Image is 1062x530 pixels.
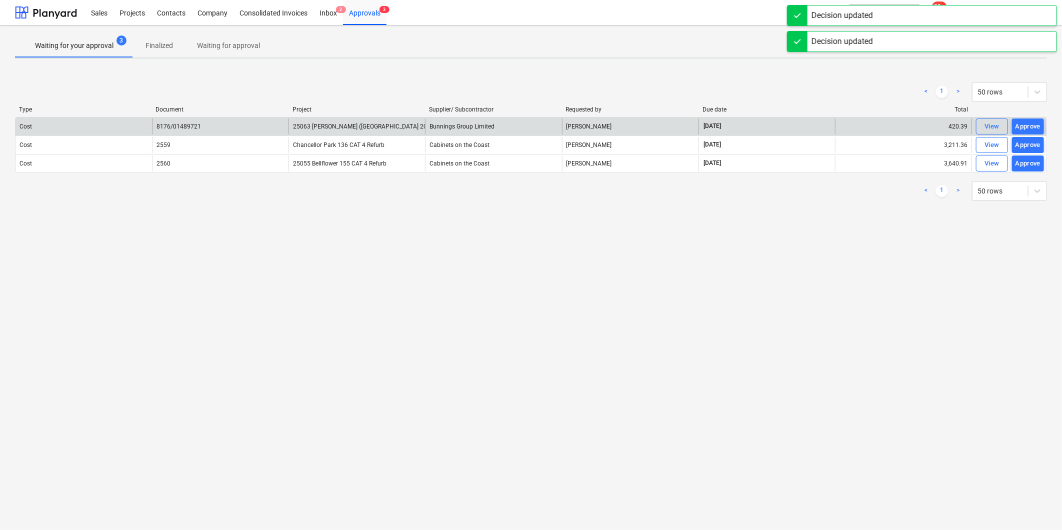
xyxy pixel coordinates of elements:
a: Next page [952,86,964,98]
span: 3 [116,35,126,45]
div: Approve [1015,139,1041,151]
div: [PERSON_NAME] [562,155,698,171]
div: Total [839,106,968,113]
button: Approve [1012,118,1044,134]
span: Chancellor Park 136 CAT 4 Refurb [293,141,384,148]
span: 3 [379,6,389,13]
button: Approve [1012,137,1044,153]
div: Cost [19,160,32,167]
div: Document [155,106,284,113]
div: View [984,158,999,169]
div: Cost [19,141,32,148]
p: Waiting for your approval [35,40,113,51]
span: [DATE] [703,122,722,130]
div: Cost [19,123,32,130]
div: Decision updated [811,9,873,21]
span: [DATE] [703,159,722,167]
div: Decision updated [811,35,873,47]
span: 25063 Keyton (Chancellor Park 209 CAT 4) [293,123,450,130]
div: 8176/01489721 [156,123,201,130]
div: Bunnings Group Limited [425,118,561,134]
a: Page 1 is your current page [936,86,948,98]
a: Previous page [920,86,932,98]
div: Cabinets on the Coast [425,155,561,171]
div: Requested by [566,106,694,113]
span: 25055 Bellflower 155 CAT 4 Refurb [293,160,386,167]
p: Waiting for approval [197,40,260,51]
div: [PERSON_NAME] [562,137,698,153]
button: View [976,137,1008,153]
div: Type [19,106,147,113]
div: Project [292,106,421,113]
div: Approve [1015,158,1041,169]
button: Approve [1012,155,1044,171]
div: Approve [1015,121,1041,132]
div: 2559 [156,141,170,148]
div: 3,211.36 [835,137,971,153]
div: View [984,121,999,132]
div: Due date [702,106,831,113]
div: 420.39 [835,118,971,134]
a: Previous page [920,185,932,197]
span: 2 [336,6,346,13]
div: Cabinets on the Coast [425,137,561,153]
div: [PERSON_NAME] [562,118,698,134]
iframe: Chat Widget [1012,482,1062,530]
a: Next page [952,185,964,197]
button: View [976,118,1008,134]
p: Finalized [145,40,173,51]
a: Page 1 is your current page [936,185,948,197]
div: 3,640.91 [835,155,971,171]
div: 2560 [156,160,170,167]
div: Supplier/ Subcontractor [429,106,557,113]
span: [DATE] [703,140,722,149]
div: View [984,139,999,151]
button: View [976,155,1008,171]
